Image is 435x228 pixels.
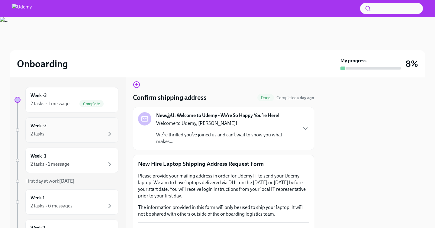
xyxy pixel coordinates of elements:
[12,4,32,13] img: Udemy
[17,58,68,70] h2: Onboarding
[31,92,47,99] h6: Week -3
[133,93,207,102] h4: Confirm shipping address
[14,117,118,143] a: Week -22 tasks
[138,204,309,217] p: The information provided in this form will only be used to ship your laptop. It will not be share...
[31,203,72,209] div: 2 tasks • 6 messages
[156,112,280,119] strong: New@U: Welcome to Udemy - We’re So Happy You’re Here!
[59,178,75,184] strong: [DATE]
[31,153,46,159] h6: Week -1
[297,95,314,100] strong: a day ago
[276,95,314,100] span: Completed
[14,87,118,112] a: Week -32 tasks • 1 messageComplete
[25,178,75,184] span: First day at work
[31,194,45,201] h6: Week 1
[156,132,297,145] p: We’re thrilled you’ve joined us and can’t wait to show you what makes...
[31,122,47,129] h6: Week -2
[31,161,69,168] div: 2 tasks • 1 message
[276,95,314,101] span: October 13th, 2025 10:05
[257,96,274,100] span: Done
[138,173,309,199] p: Please provide your mailing address in order for Udemy IT to send your Udemy laptop. We aim to ha...
[14,148,118,173] a: Week -12 tasks • 1 message
[138,160,309,168] p: New Hire Laptop Shipping Address Request Form
[156,120,297,127] p: Welcome to Udemy, [PERSON_NAME]!
[79,102,104,106] span: Complete
[340,57,366,64] strong: My progress
[14,178,118,184] a: First day at work[DATE]
[31,100,69,107] div: 2 tasks • 1 message
[14,189,118,215] a: Week 12 tasks • 6 messages
[406,58,418,69] h3: 8%
[31,131,44,137] div: 2 tasks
